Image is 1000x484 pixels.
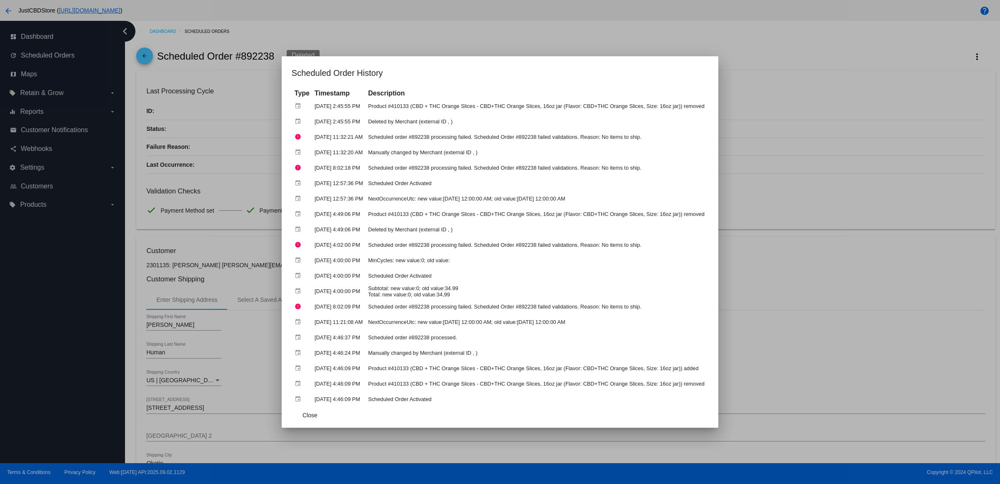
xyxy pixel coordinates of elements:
td: Scheduled order #892238 processed. [366,330,707,345]
td: [DATE] 8:02:09 PM [312,299,365,314]
td: Product #410133 (CBD + THC Orange Slices - CBD+THC Orange Slices, 16oz jar (Flavor: CBD+THC Orang... [366,376,707,391]
td: [DATE] 4:02:00 PM [312,238,365,252]
td: [DATE] 11:32:20 AM [312,145,365,160]
mat-icon: event [295,146,305,159]
td: [DATE] 8:02:18 PM [312,160,365,175]
td: [DATE] 4:00:00 PM [312,253,365,268]
td: [DATE] 4:00:00 PM [312,268,365,283]
mat-icon: event [295,208,305,221]
h1: Scheduled Order History [292,66,708,80]
th: Timestamp [312,89,365,98]
mat-icon: event [295,192,305,205]
mat-icon: event [295,115,305,128]
td: Product #410133 (CBD + THC Orange Slices - CBD+THC Orange Slices, 16oz jar (Flavor: CBD+THC Orang... [366,361,707,376]
th: Type [292,89,312,98]
mat-icon: event [295,331,305,344]
td: [DATE] 4:00:00 PM [312,284,365,298]
td: Scheduled Order Activated [366,268,707,283]
td: [DATE] 12:57:36 PM [312,191,365,206]
td: Scheduled order #892238 processing failed. Scheduled Order #892238 failed validations. Reason: No... [366,130,707,144]
td: Manually changed by Merchant (external ID , ) [366,145,707,160]
mat-icon: error [295,300,305,313]
td: [DATE] 2:45:55 PM [312,114,365,129]
th: Description [366,89,707,98]
td: Deleted by Merchant (external ID , ) [366,222,707,237]
td: NextOccurrenceUtc: new value:[DATE] 12:00:00 AM; old value:[DATE] 12:00:00 AM [366,315,707,329]
td: Scheduled order #892238 processing failed. Scheduled Order #892238 failed validations. Reason: No... [366,299,707,314]
td: Deleted by Merchant (external ID , ) [366,114,707,129]
td: Subtotal: new value:0; old value:34.99 Total: new value:0; old value:34.99 [366,284,707,298]
mat-icon: event [295,269,305,282]
mat-icon: event [295,223,305,236]
td: [DATE] 12:57:36 PM [312,176,365,191]
td: [DATE] 4:46:09 PM [312,376,365,391]
td: Scheduled Order Activated [366,176,707,191]
td: [DATE] 4:49:06 PM [312,207,365,221]
mat-icon: event [295,377,305,390]
td: Product #410133 (CBD + THC Orange Slices - CBD+THC Orange Slices, 16oz jar (Flavor: CBD+THC Orang... [366,99,707,113]
mat-icon: event [295,177,305,190]
mat-icon: event [295,285,305,298]
td: [DATE] 4:46:24 PM [312,346,365,360]
mat-icon: error [295,130,305,143]
td: Scheduled Order Activated [366,392,707,406]
td: [DATE] 4:46:09 PM [312,392,365,406]
span: Close [302,412,317,419]
mat-icon: event [295,100,305,113]
mat-icon: event [295,362,305,375]
td: Scheduled order #892238 processing failed. Scheduled Order #892238 failed validations. Reason: No... [366,160,707,175]
td: [DATE] 11:21:08 AM [312,315,365,329]
td: [DATE] 4:46:37 PM [312,330,365,345]
td: Product #410133 (CBD + THC Orange Slices - CBD+THC Orange Slices, 16oz jar (Flavor: CBD+THC Orang... [366,207,707,221]
td: Scheduled order #892238 processing failed. Scheduled Order #892238 failed validations. Reason: No... [366,238,707,252]
td: [DATE] 11:32:21 AM [312,130,365,144]
mat-icon: event [295,254,305,267]
td: MinCycles: new value:0; old value: [366,253,707,268]
mat-icon: error [295,238,305,251]
mat-icon: event [295,316,305,329]
td: [DATE] 4:46:09 PM [312,361,365,376]
td: NextOccurrenceUtc: new value:[DATE] 12:00:00 AM; old value:[DATE] 12:00:00 AM [366,191,707,206]
td: [DATE] 2:45:55 PM [312,99,365,113]
mat-icon: event [295,346,305,359]
mat-icon: error [295,161,305,174]
mat-icon: event [295,393,305,406]
button: Close dialog [292,408,328,423]
td: [DATE] 4:49:06 PM [312,222,365,237]
td: Manually changed by Merchant (external ID , ) [366,346,707,360]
